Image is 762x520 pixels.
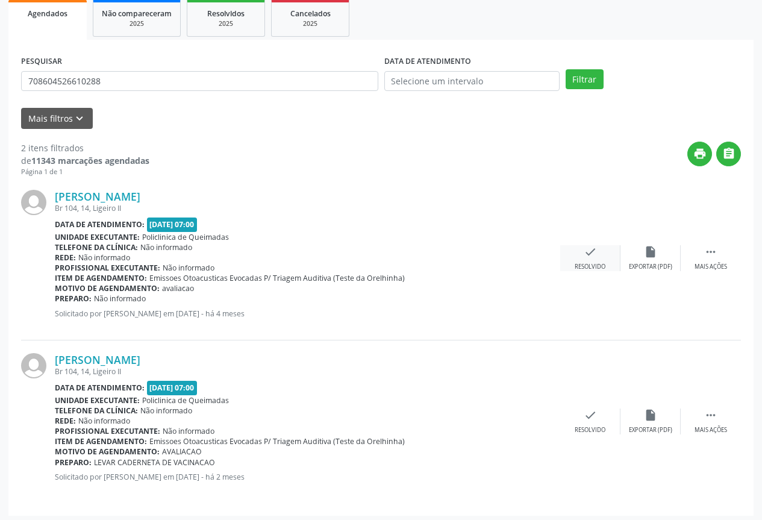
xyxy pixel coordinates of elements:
[704,409,717,422] i: 
[695,263,727,271] div: Mais ações
[55,283,160,293] b: Motivo de agendamento:
[55,457,92,468] b: Preparo:
[55,426,160,436] b: Profissional executante:
[94,457,215,468] span: LEVAR CADERNETA DE VACINACAO
[55,273,147,283] b: Item de agendamento:
[55,472,560,482] p: Solicitado por [PERSON_NAME] em [DATE] - há 2 meses
[55,446,160,457] b: Motivo de agendamento:
[55,219,145,230] b: Data de atendimento:
[102,19,172,28] div: 2025
[55,366,560,377] div: Br 104, 14, Ligeiro II
[55,353,140,366] a: [PERSON_NAME]
[21,142,149,154] div: 2 itens filtrados
[102,8,172,19] span: Não compareceram
[584,245,597,258] i: check
[140,242,192,252] span: Não informado
[21,190,46,215] img: img
[629,426,672,434] div: Exportar (PDF)
[163,426,214,436] span: Não informado
[290,8,331,19] span: Cancelados
[566,69,604,90] button: Filtrar
[21,108,93,129] button: Mais filtroskeyboard_arrow_down
[21,154,149,167] div: de
[21,52,62,71] label: PESQUISAR
[55,252,76,263] b: Rede:
[149,273,405,283] span: Emissoes Otoacusticas Evocadas P/ Triagem Auditiva (Teste da Orelhinha)
[140,406,192,416] span: Não informado
[55,190,140,203] a: [PERSON_NAME]
[55,293,92,304] b: Preparo:
[28,8,67,19] span: Agendados
[55,203,560,213] div: Br 104, 14, Ligeiro II
[196,19,256,28] div: 2025
[55,395,140,406] b: Unidade executante:
[704,245,717,258] i: 
[384,52,471,71] label: DATA DE ATENDIMENTO
[78,252,130,263] span: Não informado
[142,395,229,406] span: Policlinica de Queimadas
[21,167,149,177] div: Página 1 de 1
[73,112,86,125] i: keyboard_arrow_down
[55,242,138,252] b: Telefone da clínica:
[55,416,76,426] b: Rede:
[55,232,140,242] b: Unidade executante:
[31,155,149,166] strong: 11343 marcações agendadas
[55,383,145,393] b: Data de atendimento:
[722,147,735,160] i: 
[629,263,672,271] div: Exportar (PDF)
[55,406,138,416] b: Telefone da clínica:
[55,309,560,319] p: Solicitado por [PERSON_NAME] em [DATE] - há 4 meses
[693,147,707,160] i: print
[55,436,147,446] b: Item de agendamento:
[21,71,378,92] input: Nome, CNS
[716,142,741,166] button: 
[163,263,214,273] span: Não informado
[21,353,46,378] img: img
[207,8,245,19] span: Resolvidos
[575,263,605,271] div: Resolvido
[695,426,727,434] div: Mais ações
[55,263,160,273] b: Profissional executante:
[280,19,340,28] div: 2025
[575,426,605,434] div: Resolvido
[147,381,198,395] span: [DATE] 07:00
[162,283,194,293] span: avaliacao
[687,142,712,166] button: print
[142,232,229,242] span: Policlinica de Queimadas
[644,409,657,422] i: insert_drive_file
[584,409,597,422] i: check
[78,416,130,426] span: Não informado
[644,245,657,258] i: insert_drive_file
[147,218,198,231] span: [DATE] 07:00
[162,446,202,457] span: AVALIACAO
[94,293,146,304] span: Não informado
[384,71,560,92] input: Selecione um intervalo
[149,436,405,446] span: Emissoes Otoacusticas Evocadas P/ Triagem Auditiva (Teste da Orelhinha)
